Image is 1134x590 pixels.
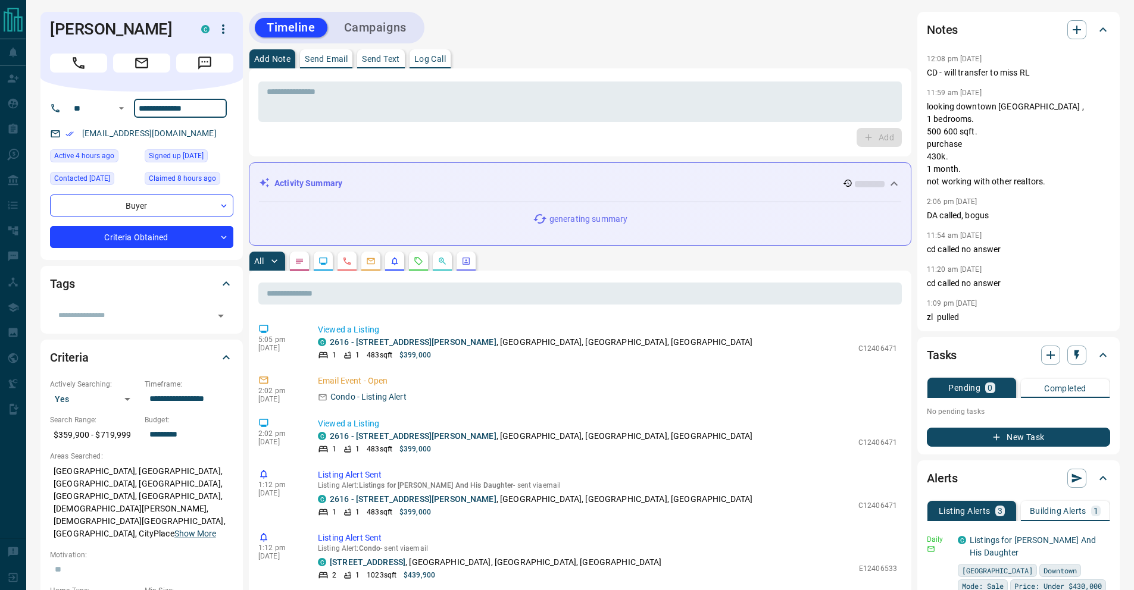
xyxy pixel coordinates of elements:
[927,403,1110,420] p: No pending tasks
[330,391,407,403] p: Condo - Listing Alert
[367,570,396,580] p: 1023 sqft
[50,348,89,367] h2: Criteria
[318,469,897,481] p: Listing Alert Sent
[927,67,1110,79] p: CD - will transfer to miss RL
[927,243,1110,256] p: cd called no answer
[254,55,290,63] p: Add Note
[50,550,233,560] p: Motivation:
[414,256,423,266] svg: Requests
[355,570,360,580] p: 1
[330,493,752,506] p: , [GEOGRAPHIC_DATA], [GEOGRAPHIC_DATA], [GEOGRAPHIC_DATA]
[461,256,471,266] svg: Agent Actions
[927,469,958,488] h2: Alerts
[258,544,300,552] p: 1:12 pm
[939,507,991,515] p: Listing Alerts
[254,257,264,265] p: All
[318,558,326,566] div: condos.ca
[414,55,446,63] p: Log Call
[50,462,233,544] p: [GEOGRAPHIC_DATA], [GEOGRAPHIC_DATA], [GEOGRAPHIC_DATA], [GEOGRAPHIC_DATA], [GEOGRAPHIC_DATA], [G...
[988,384,992,392] p: 0
[355,444,360,454] p: 1
[366,256,376,266] svg: Emails
[355,350,360,360] p: 1
[258,395,300,403] p: [DATE]
[390,256,399,266] svg: Listing Alerts
[927,428,1110,447] button: New Task
[859,563,897,574] p: E12406533
[355,507,360,517] p: 1
[176,54,233,73] span: Message
[149,150,204,162] span: Signed up [DATE]
[255,18,327,37] button: Timeline
[367,350,392,360] p: 483 sqft
[295,256,304,266] svg: Notes
[65,130,74,138] svg: Email Verified
[330,336,752,349] p: , [GEOGRAPHIC_DATA], [GEOGRAPHIC_DATA], [GEOGRAPHIC_DATA]
[927,209,1110,222] p: DA called, bogus
[50,269,233,298] div: Tags
[318,432,326,440] div: condos.ca
[145,379,233,390] p: Timeframe:
[858,500,897,511] p: C12406471
[399,507,431,517] p: $399,000
[332,350,336,360] p: 1
[213,307,229,324] button: Open
[970,535,1096,557] a: Listings for [PERSON_NAME] And His Daughter
[330,557,405,567] a: [STREET_ADDRESS]
[362,55,400,63] p: Send Text
[948,384,980,392] p: Pending
[927,311,1110,324] p: zl pulled
[50,20,183,39] h1: [PERSON_NAME]
[258,335,300,344] p: 5:05 pm
[258,438,300,446] p: [DATE]
[50,172,139,189] div: Mon Sep 15 2025
[330,337,496,347] a: 2616 - [STREET_ADDRESS][PERSON_NAME]
[367,507,392,517] p: 483 sqft
[332,570,336,580] p: 2
[927,341,1110,369] div: Tasks
[318,418,897,430] p: Viewed a Listing
[1044,384,1086,393] p: Completed
[318,256,328,266] svg: Lead Browsing Activity
[332,444,336,454] p: 1
[54,150,114,162] span: Active 4 hours ago
[332,18,418,37] button: Campaigns
[359,481,514,489] span: Listings for [PERSON_NAME] And His Daughter
[258,481,300,489] p: 1:12 pm
[258,344,300,352] p: [DATE]
[50,54,107,73] span: Call
[318,338,326,346] div: condos.ca
[258,552,300,560] p: [DATE]
[50,451,233,462] p: Areas Searched:
[1044,564,1077,576] span: Downtown
[50,194,233,216] div: Buyer
[114,101,129,115] button: Open
[318,495,326,503] div: condos.ca
[332,507,336,517] p: 1
[927,299,977,307] p: 1:09 pm [DATE]
[113,54,170,73] span: Email
[399,350,431,360] p: $399,000
[50,415,139,425] p: Search Range:
[927,346,957,365] h2: Tasks
[54,172,110,184] span: Contacted [DATE]
[330,431,496,441] a: 2616 - [STREET_ADDRESS][PERSON_NAME]
[330,494,496,504] a: 2616 - [STREET_ADDRESS][PERSON_NAME]
[259,172,901,194] div: Activity Summary
[330,556,662,569] p: , [GEOGRAPHIC_DATA], [GEOGRAPHIC_DATA], [GEOGRAPHIC_DATA]
[1030,507,1086,515] p: Building Alerts
[858,343,897,354] p: C12406471
[927,89,982,97] p: 11:59 am [DATE]
[367,444,392,454] p: 483 sqft
[50,425,139,445] p: $359,900 - $719,999
[958,536,966,544] div: condos.ca
[318,481,897,489] p: Listing Alert : - sent via email
[927,55,982,63] p: 12:08 pm [DATE]
[201,25,210,33] div: condos.ca
[50,226,233,248] div: Criteria Obtained
[318,324,897,336] p: Viewed a Listing
[258,429,300,438] p: 2:02 pm
[998,507,1002,515] p: 3
[399,444,431,454] p: $399,000
[342,256,352,266] svg: Calls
